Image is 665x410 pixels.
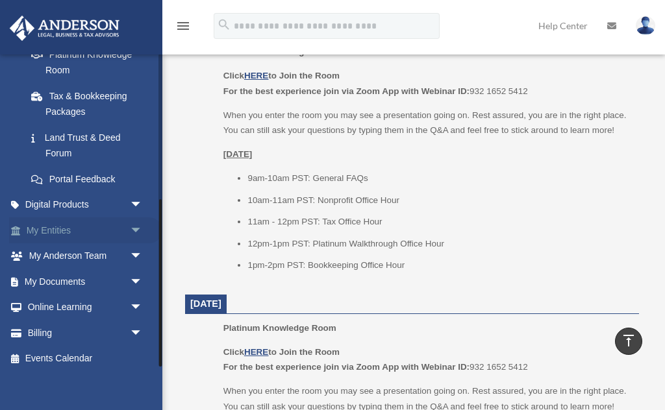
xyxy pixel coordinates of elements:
[18,83,162,125] a: Tax & Bookkeeping Packages
[130,217,156,244] span: arrow_drop_down
[9,320,162,346] a: Billingarrow_drop_down
[6,16,123,41] img: Anderson Advisors Platinum Portal
[190,298,221,309] span: [DATE]
[223,71,340,80] b: Click to Join the Room
[130,320,156,346] span: arrow_drop_down
[130,295,156,321] span: arrow_drop_down
[9,192,162,218] a: Digital Productsarrow_drop_down
[9,295,162,320] a: Online Learningarrow_drop_down
[130,192,156,219] span: arrow_drop_down
[621,333,636,348] i: vertical_align_top
[223,149,253,159] u: [DATE]
[223,68,630,99] p: 932 1652 5412
[9,346,162,372] a: Events Calendar
[247,193,630,208] li: 10am-11am PST: Nonprofit Office Hour
[175,23,191,34] a: menu
[9,217,162,243] a: My Entitiesarrow_drop_down
[217,18,231,32] i: search
[223,108,630,138] p: When you enter the room you may see a presentation going on. Rest assured, you are in the right p...
[18,42,156,83] a: Platinum Knowledge Room
[223,362,470,372] b: For the best experience join via Zoom App with Webinar ID:
[9,269,162,295] a: My Documentsarrow_drop_down
[223,86,470,96] b: For the best experience join via Zoom App with Webinar ID:
[175,18,191,34] i: menu
[223,344,630,375] p: 932 1652 5412
[130,269,156,295] span: arrow_drop_down
[18,125,162,166] a: Land Trust & Deed Forum
[247,236,630,252] li: 12pm-1pm PST: Platinum Walkthrough Office Hour
[18,166,162,192] a: Portal Feedback
[247,171,630,186] li: 9am-10am PST: General FAQs
[223,323,336,333] span: Platinum Knowledge Room
[130,243,156,270] span: arrow_drop_down
[636,16,655,35] img: User Pic
[247,258,630,273] li: 1pm-2pm PST: Bookkeeping Office Hour
[615,328,642,355] a: vertical_align_top
[247,214,630,230] li: 11am - 12pm PST: Tax Office Hour
[244,71,268,80] a: HERE
[223,347,340,357] b: Click to Join the Room
[9,243,162,269] a: My Anderson Teamarrow_drop_down
[244,347,268,357] a: HERE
